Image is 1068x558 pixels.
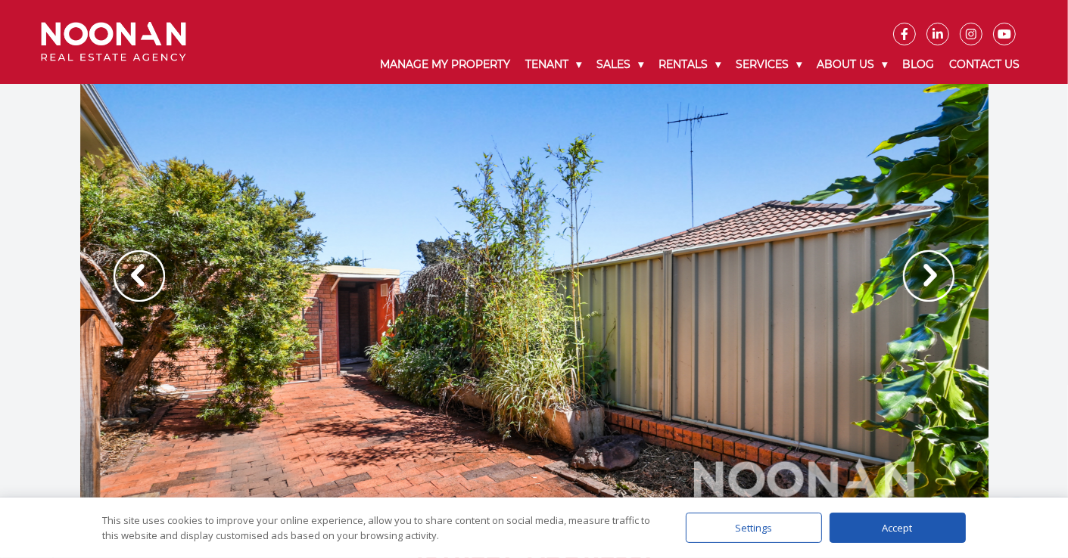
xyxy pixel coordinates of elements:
[651,45,728,84] a: Rentals
[895,45,942,84] a: Blog
[589,45,651,84] a: Sales
[103,513,655,543] div: This site uses cookies to improve your online experience, allow you to share content on social me...
[686,513,822,543] div: Settings
[372,45,518,84] a: Manage My Property
[903,250,954,302] img: Arrow slider
[518,45,589,84] a: Tenant
[830,513,966,543] div: Accept
[942,45,1027,84] a: Contact Us
[809,45,895,84] a: About Us
[41,22,186,62] img: Noonan Real Estate Agency
[728,45,809,84] a: Services
[114,250,165,302] img: Arrow slider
